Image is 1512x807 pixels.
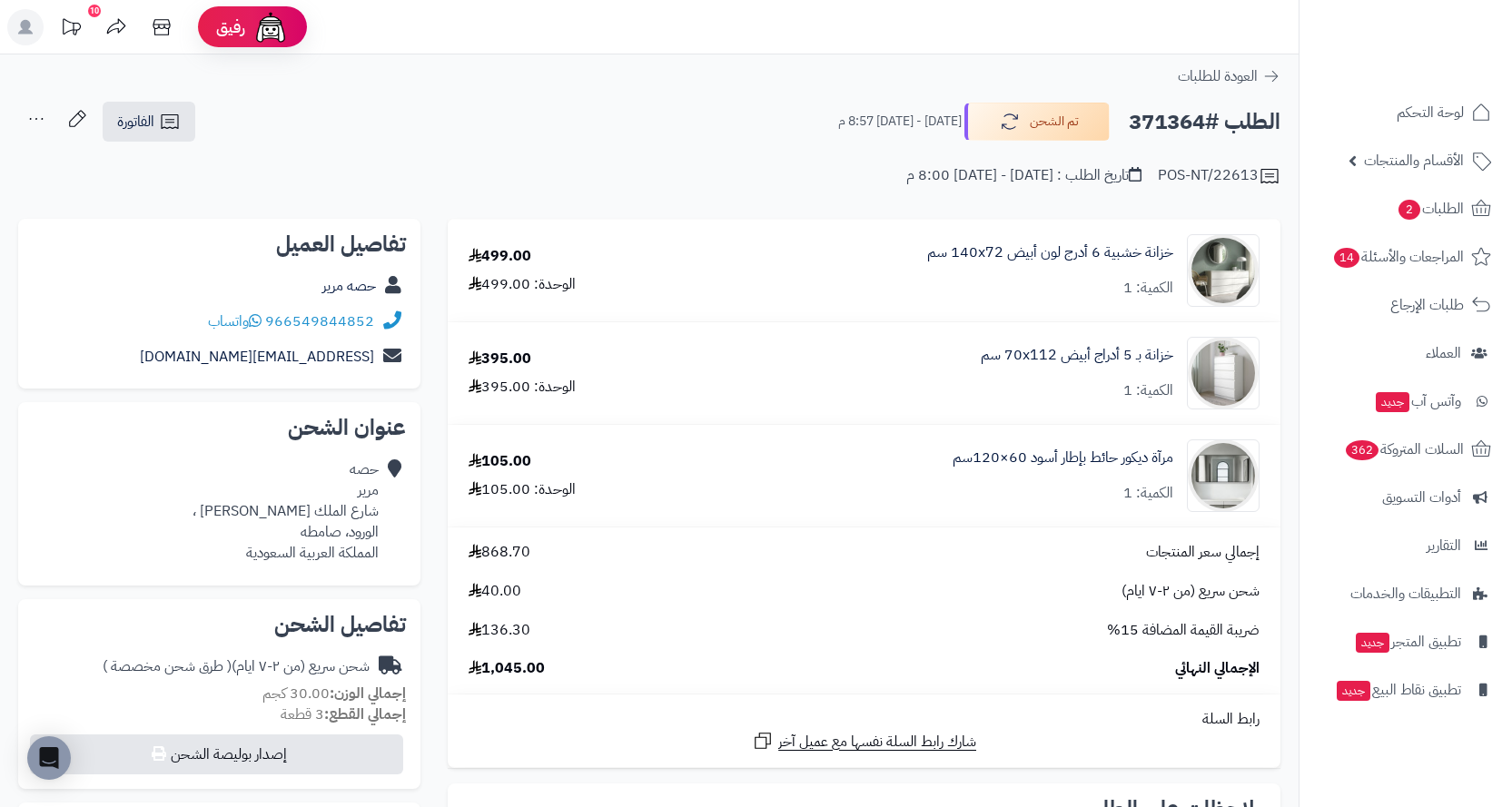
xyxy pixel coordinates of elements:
a: المراجعات والأسئلة14 [1310,235,1501,279]
a: التقارير [1310,524,1501,567]
h2: الطلب #371364 [1129,103,1280,141]
small: 3 قطعة [281,704,406,725]
a: حصه مرير [322,275,376,297]
h2: عنوان الشحن [33,417,406,438]
span: طلبات الإرجاع [1390,292,1464,318]
a: 966549844852 [265,310,374,332]
div: 105.00 [469,451,531,472]
a: مرآة ديكور حائط بإطار أسود 60×120سم [953,448,1173,468]
a: طلبات الإرجاع [1310,283,1501,327]
span: إجمالي سعر المنتجات [1146,542,1260,563]
button: تم الشحن [964,103,1110,141]
div: رابط السلة [455,709,1273,730]
div: 499.00 [469,246,531,267]
small: 30.00 كجم [262,683,406,704]
img: 1747726680-1724661648237-1702540482953-8486464545656-90x90.jpg [1188,337,1259,409]
span: شارك رابط السلة نفسها مع عميل آخر [778,732,976,753]
a: خزانة خشبية 6 أدرج لون أبيض 140x72 سم [927,242,1173,263]
div: الوحدة: 395.00 [469,377,576,398]
a: تحديثات المنصة [48,9,94,50]
span: 868.70 [469,542,530,563]
div: POS-NT/22613 [1158,165,1280,187]
span: ( طرق شحن مخصصة ) [103,655,232,677]
div: 10 [88,5,101,17]
div: Open Intercom Messenger [27,736,71,780]
span: أدوات التسويق [1382,485,1461,510]
a: أدوات التسويق [1310,476,1501,519]
span: ضريبة القيمة المضافة 15% [1107,620,1260,641]
span: العودة للطلبات [1178,65,1258,87]
span: الأقسام والمنتجات [1364,148,1464,173]
span: 362 [1346,440,1379,460]
a: واتساب [208,310,262,332]
span: 1,045.00 [469,658,545,679]
a: خزانة بـ 5 أدراج أبيض ‎70x112 سم‏ [981,345,1173,366]
span: وآتس آب [1374,389,1461,414]
h2: تفاصيل الشحن [33,614,406,635]
a: وآتس آبجديد [1310,379,1501,423]
a: لوحة التحكم [1310,91,1501,134]
span: الطلبات [1397,196,1464,221]
span: لوحة التحكم [1397,100,1464,125]
small: [DATE] - [DATE] 8:57 م [838,113,962,131]
img: ai-face.png [252,9,289,45]
h2: تفاصيل العميل [33,233,406,255]
a: تطبيق المتجرجديد [1310,620,1501,664]
span: شحن سريع (من ٢-٧ ايام) [1122,581,1260,602]
button: إصدار بوليصة الشحن [30,734,403,774]
a: شارك رابط السلة نفسها مع عميل آخر [752,730,976,753]
div: حصه مرير شارع الملك [PERSON_NAME] ، الورود، صامطه المملكة العربية السعودية [193,459,379,563]
span: جديد [1376,392,1409,412]
img: 1746709299-1702541934053-68567865785768-1000x1000-90x90.jpg [1188,234,1259,307]
span: 14 [1334,248,1359,268]
span: جديد [1356,633,1389,653]
a: العملاء [1310,331,1501,375]
span: تطبيق نقاط البيع [1335,677,1461,703]
span: 2 [1398,200,1420,220]
span: المراجعات والأسئلة [1332,244,1464,270]
div: الكمية: 1 [1123,380,1173,401]
img: 1753182267-1-90x90.jpg [1188,439,1259,512]
span: السلات المتروكة [1344,437,1464,462]
div: 395.00 [469,349,531,369]
span: تطبيق المتجر [1354,629,1461,654]
div: الوحدة: 105.00 [469,479,576,500]
div: تاريخ الطلب : [DATE] - [DATE] 8:00 م [906,165,1141,186]
div: الكمية: 1 [1123,278,1173,299]
span: الإجمالي النهائي [1175,658,1260,679]
strong: إجمالي الوزن: [330,683,406,704]
a: السلات المتروكة362 [1310,428,1501,471]
a: التطبيقات والخدمات [1310,572,1501,615]
strong: إجمالي القطع: [324,704,406,725]
span: رفيق [216,16,245,38]
div: الوحدة: 499.00 [469,274,576,295]
a: [EMAIL_ADDRESS][DOMAIN_NAME] [140,346,374,368]
span: جديد [1337,681,1370,701]
a: الفاتورة [103,102,195,142]
a: تطبيق نقاط البيعجديد [1310,668,1501,712]
span: العملاء [1426,340,1461,366]
span: الفاتورة [117,111,154,133]
a: العودة للطلبات [1178,65,1280,87]
a: الطلبات2 [1310,187,1501,231]
div: الكمية: 1 [1123,483,1173,504]
span: التطبيقات والخدمات [1350,581,1461,606]
span: 136.30 [469,620,530,641]
div: شحن سريع (من ٢-٧ ايام) [103,656,370,677]
span: التقارير [1427,533,1461,558]
span: 40.00 [469,581,521,602]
